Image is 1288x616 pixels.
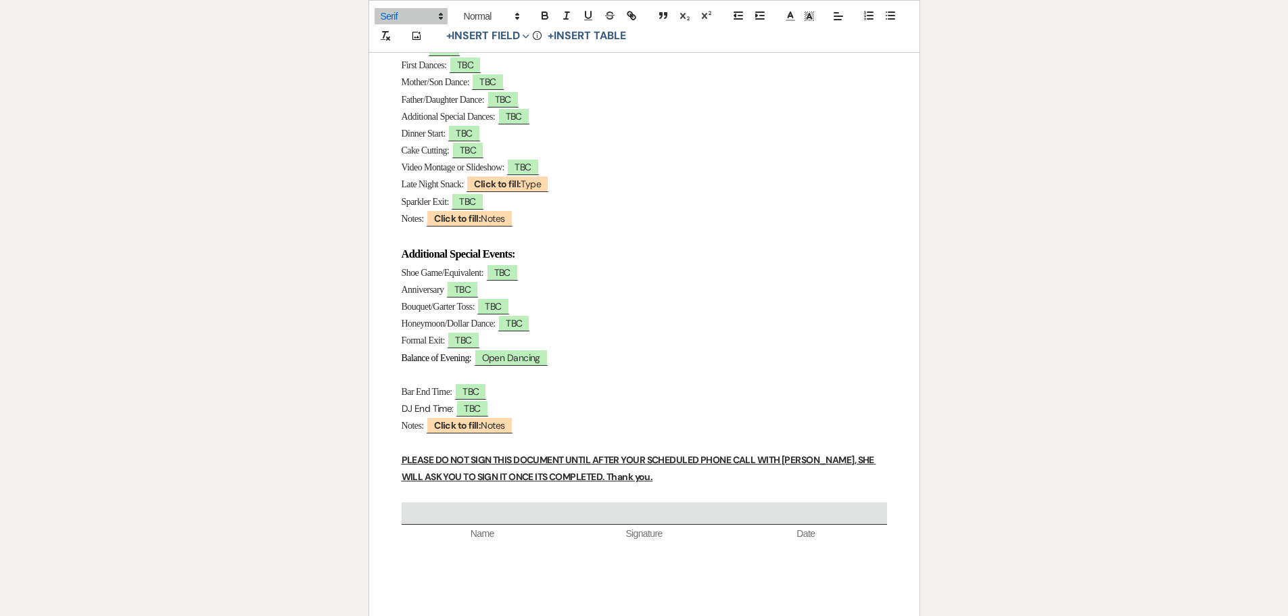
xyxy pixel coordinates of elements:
[486,264,519,281] span: TBC
[402,95,485,105] span: Father/Daughter Dance:
[442,28,535,45] button: Insert Field
[454,383,487,400] span: TBC
[474,349,548,366] span: Open Dancing
[402,197,449,207] span: Sparkler Exit:
[402,247,515,260] strong: Additional Special Events:
[800,8,819,24] span: Text Background Color
[452,141,484,158] span: TBC
[402,285,444,295] span: Anniversary
[458,8,524,24] span: Header Formats
[434,419,481,431] b: Click to fill:
[446,31,452,42] span: +
[402,454,876,483] u: PLEASE DO NOT SIGN THIS DOCUMENT UNTIL AFTER YOUR SCHEDULED PHONE CALL WITH [PERSON_NAME], SHE WI...
[402,60,447,70] span: First Dances:
[402,400,887,417] p: DJ End Time:
[498,314,530,331] span: TBC
[487,91,519,108] span: TBC
[451,193,483,210] span: TBC
[402,421,424,431] span: Notes:
[477,298,509,314] span: TBC
[402,43,426,53] span: Toasts:
[447,331,479,348] span: TBC
[446,281,479,298] span: TBC
[506,158,539,175] span: TBC
[543,28,630,45] button: +Insert Table
[449,56,481,73] span: TBC
[402,162,504,172] span: Video Montage or Slideshow:
[402,112,496,122] span: Additional Special Dances:
[471,73,504,90] span: TBC
[402,214,424,224] span: Notes:
[402,387,452,397] span: Bar End Time:
[829,8,848,24] span: Alignment
[402,527,563,541] span: Name
[402,268,484,278] span: Shoe Game/Equivalent:
[426,417,512,433] span: Notes
[466,175,549,192] span: Type
[725,527,886,541] span: Date
[402,335,445,346] span: Formal Exit:
[498,108,530,124] span: TBC
[781,8,800,24] span: Text Color
[402,302,475,312] span: Bouquet/Garter Toss:
[426,210,512,227] span: Notes
[434,212,481,224] b: Click to fill:
[402,77,470,87] span: Mother/Son Dance:
[402,179,464,189] span: Late Night Snack:
[474,178,521,190] b: Click to fill:
[402,353,472,363] span: Balance of Evening:
[548,31,554,42] span: +
[428,39,460,56] span: TBC
[402,318,496,329] span: Honeymoon/Dollar Dance:
[448,124,480,141] span: TBC
[456,400,488,417] span: TBC
[563,527,725,541] span: Signature
[402,145,450,156] span: Cake Cutting:
[402,128,446,139] span: Dinner Start:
